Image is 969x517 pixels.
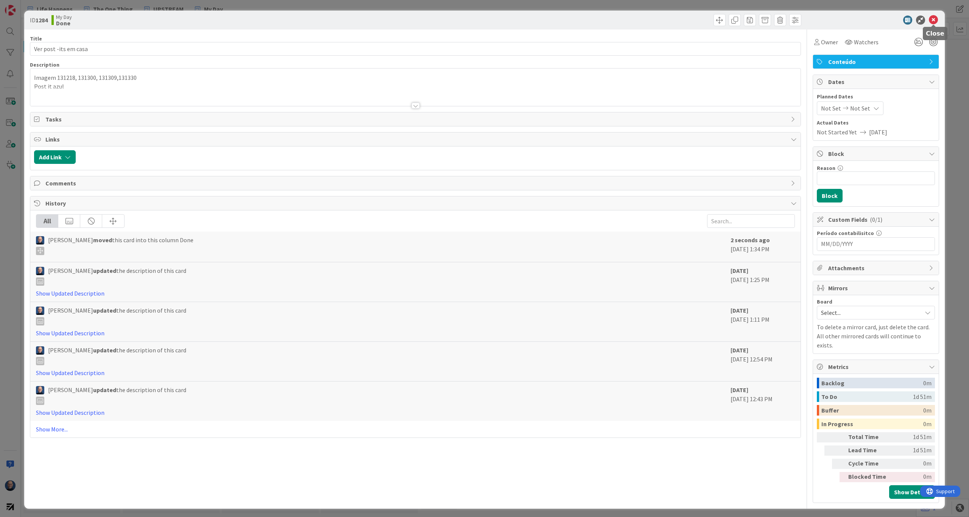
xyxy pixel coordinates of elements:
span: ID [30,16,48,25]
div: 0m [923,378,932,388]
span: Custom Fields [828,215,925,224]
button: Add Link [34,150,76,164]
div: [DATE] 1:34 PM [731,235,795,258]
b: moved [93,236,112,244]
div: 0m [923,419,932,429]
div: In Progress [821,419,923,429]
span: Metrics [828,362,925,371]
span: Tasks [45,115,787,124]
div: All [36,215,58,227]
div: Lead Time [848,445,890,456]
img: Fg [36,346,44,355]
a: Show Updated Description [36,329,104,337]
p: Post it azul [34,82,797,91]
p: To delete a mirror card, just delete the card. All other mirrored cards will continue to exists. [817,322,935,350]
span: [PERSON_NAME] the description of this card [48,346,186,365]
b: [DATE] [731,386,748,394]
b: updated [93,346,116,354]
input: type card name here... [30,42,801,56]
a: Show Updated Description [36,409,104,416]
span: Description [30,61,59,68]
b: [DATE] [731,307,748,314]
img: Fg [36,386,44,394]
span: Planned Dates [817,93,935,101]
h5: Close [926,30,944,37]
button: Block [817,189,843,202]
div: 1d 51m [893,432,932,442]
div: Blocked Time [848,472,890,482]
b: [DATE] [731,267,748,274]
span: History [45,199,787,208]
div: 1d 51m [913,391,932,402]
span: Support [16,1,34,10]
span: Comments [45,179,787,188]
label: Title [30,35,42,42]
img: Fg [36,267,44,275]
a: Show Updated Description [36,290,104,297]
span: My Day [56,14,72,20]
a: Show More... [36,425,795,434]
b: 2 seconds ago [731,236,770,244]
span: [DATE] [869,128,887,137]
span: Not Set [850,104,870,113]
span: [PERSON_NAME] this card into this column Done [48,235,193,255]
b: [DATE] [731,346,748,354]
div: Total Time [848,432,890,442]
span: Actual Dates [817,119,935,127]
a: Show Updated Description [36,369,104,377]
input: MM/DD/YYYY [821,238,931,251]
span: Block [828,149,925,158]
img: Fg [36,236,44,244]
span: Links [45,135,787,144]
span: Attachments [828,263,925,273]
div: [DATE] 12:43 PM [731,385,795,417]
div: Cycle Time [848,459,890,469]
span: Mirrors [828,283,925,293]
span: Dates [828,77,925,86]
span: Select... [821,307,918,318]
div: Período contabilisitco [817,230,935,236]
div: [DATE] 12:54 PM [731,346,795,377]
span: [PERSON_NAME] the description of this card [48,385,186,405]
p: Imagem 131218, 131300, 131309,131330 [34,73,797,82]
span: [PERSON_NAME] the description of this card [48,306,186,325]
div: 0m [923,405,932,416]
div: Backlog [821,378,923,388]
b: Done [56,20,72,26]
span: Not Started Yet [817,128,857,137]
span: [PERSON_NAME] the description of this card [48,266,186,286]
img: Fg [36,307,44,315]
b: updated [93,307,116,314]
div: 1d 51m [893,445,932,456]
div: 0m [893,472,932,482]
b: updated [93,386,116,394]
div: Buffer [821,405,923,416]
button: Show Details [889,485,935,499]
input: Search... [707,214,795,228]
label: Reason [817,165,835,171]
span: Owner [821,37,838,47]
b: updated [93,267,116,274]
div: [DATE] 1:11 PM [731,306,795,338]
span: ( 0/1 ) [870,216,882,223]
span: Board [817,299,832,304]
div: [DATE] 1:25 PM [731,266,795,298]
span: Conteúdo [828,57,925,66]
span: Watchers [854,37,879,47]
span: Not Set [821,104,841,113]
b: 1284 [36,16,48,24]
div: To Do [821,391,913,402]
div: 0m [893,459,932,469]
